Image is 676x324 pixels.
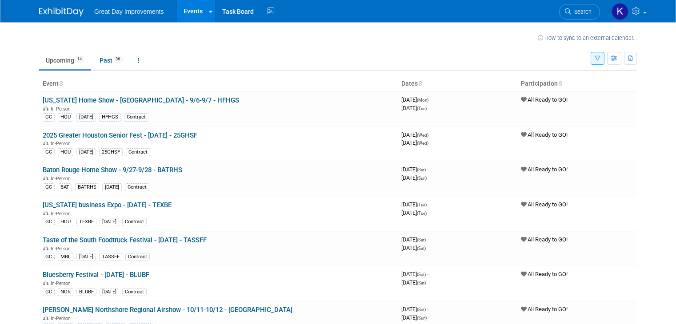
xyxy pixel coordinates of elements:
div: [DATE] [100,218,119,226]
div: 25GHSF [99,148,123,156]
div: MBL [58,253,73,261]
span: (Tue) [417,202,427,207]
div: [DATE] [102,183,122,191]
div: GC [43,113,55,121]
span: [DATE] [401,96,431,103]
span: [DATE] [401,306,428,312]
div: GC [43,253,55,261]
a: [US_STATE] Home Show - [GEOGRAPHIC_DATA] - 9/6-9/7 - HFHGS [43,96,239,104]
th: Participation [517,76,637,91]
span: (Sun) [417,316,427,320]
span: In-Person [51,106,73,112]
span: (Wed) [417,141,428,146]
a: Search [559,4,600,20]
span: (Mon) [417,98,428,103]
div: [DATE] [100,288,119,296]
span: (Tue) [417,211,427,216]
span: [DATE] [401,236,428,243]
span: All Ready to GO! [521,201,568,208]
span: [DATE] [401,245,426,251]
span: In-Person [51,176,73,182]
span: - [430,96,431,103]
span: - [427,271,428,277]
div: Contract [122,288,147,296]
img: In-Person Event [43,281,48,285]
img: In-Person Event [43,246,48,250]
img: In-Person Event [43,106,48,111]
span: 14 [75,56,84,63]
a: Sort by Start Date [418,80,422,87]
span: - [427,306,428,312]
div: GC [43,183,55,191]
span: In-Person [51,246,73,252]
img: In-Person Event [43,211,48,215]
span: [DATE] [401,105,427,111]
span: In-Person [51,316,73,321]
a: [US_STATE] business Expo - [DATE] - TEXBE [43,201,172,209]
th: Event [39,76,398,91]
a: Sort by Participation Type [558,80,562,87]
span: Great Day Improvements [94,8,164,15]
a: Baton Rouge Home Show - 9/27-9/28 - BATRHS [43,166,182,174]
div: Contract [122,218,147,226]
img: ExhibitDay [39,8,84,16]
img: In-Person Event [43,141,48,145]
div: Contract [125,253,150,261]
span: In-Person [51,281,73,286]
span: (Sat) [417,281,426,285]
div: BLUBF [76,288,96,296]
div: TASSFF [99,253,122,261]
span: [DATE] [401,139,428,146]
div: [DATE] [76,253,96,261]
span: 36 [113,56,123,63]
span: All Ready to GO! [521,271,568,277]
div: TEXBE [76,218,96,226]
span: (Sat) [417,167,426,172]
span: [DATE] [401,279,426,286]
span: (Sat) [417,272,426,277]
img: In-Person Event [43,316,48,320]
span: - [427,166,428,173]
span: (Sat) [417,246,426,251]
a: Bluesberry Festival - [DATE] - BLUBF [43,271,149,279]
span: (Sat) [417,237,426,242]
a: Upcoming14 [39,52,91,69]
div: GC [43,148,55,156]
div: GC [43,288,55,296]
span: (Wed) [417,133,428,138]
img: Kenneth Luquette [612,3,628,20]
span: (Tue) [417,106,427,111]
span: In-Person [51,211,73,217]
div: GC [43,218,55,226]
span: [DATE] [401,314,427,321]
div: BATRHS [75,183,99,191]
div: HOU [58,113,73,121]
span: Search [571,8,592,15]
div: [DATE] [76,113,96,121]
div: HOU [58,148,73,156]
div: [DATE] [76,148,96,156]
span: All Ready to GO! [521,131,568,138]
span: In-Person [51,141,73,146]
span: All Ready to GO! [521,96,568,103]
span: All Ready to GO! [521,166,568,173]
div: Contract [124,113,148,121]
div: HOU [58,218,73,226]
span: [DATE] [401,174,427,181]
span: - [427,236,428,243]
a: Past36 [93,52,129,69]
div: Contract [126,148,150,156]
a: Taste of the South Foodtruck Festival - [DATE] - TASSFF [43,236,207,244]
span: (Sat) [417,307,426,312]
span: All Ready to GO! [521,306,568,312]
span: [DATE] [401,131,431,138]
span: - [428,201,429,208]
div: BAT [58,183,72,191]
span: [DATE] [401,201,429,208]
div: HFHGS [99,113,121,121]
span: [DATE] [401,209,427,216]
div: Contract [125,183,149,191]
span: [DATE] [401,271,428,277]
th: Dates [398,76,517,91]
img: In-Person Event [43,176,48,180]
